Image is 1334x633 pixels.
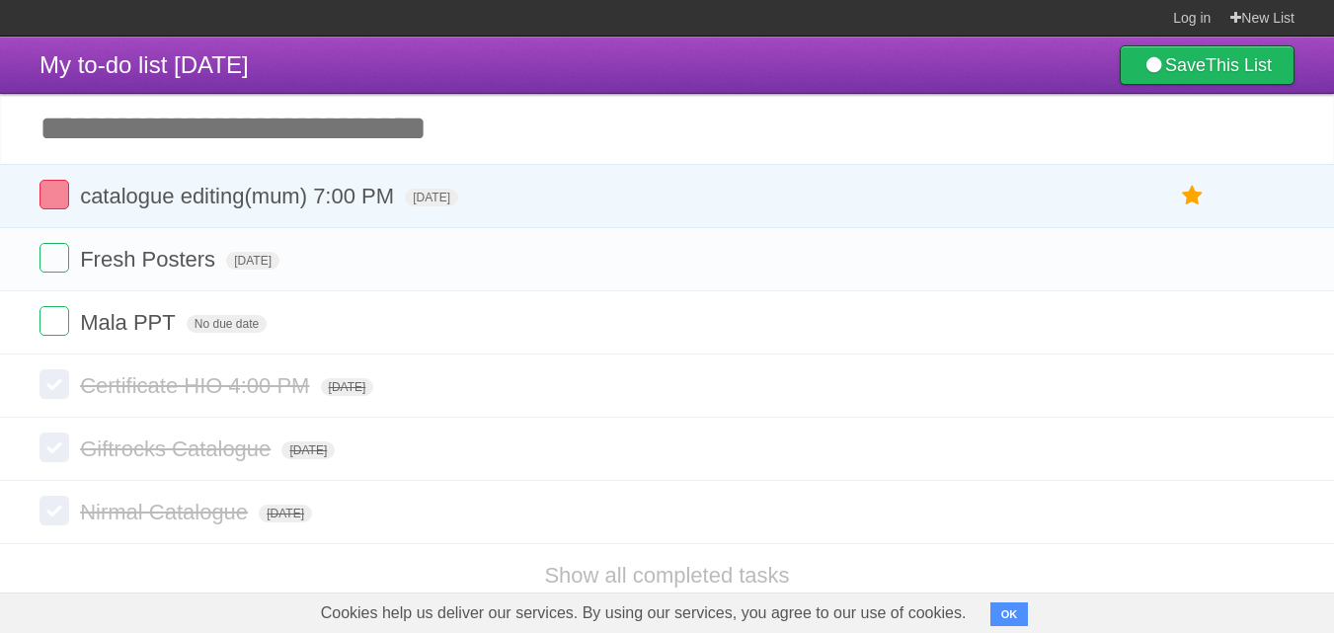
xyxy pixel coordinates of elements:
[990,602,1029,626] button: OK
[80,247,220,272] span: Fresh Posters
[39,433,69,462] label: Done
[281,441,335,459] span: [DATE]
[301,593,986,633] span: Cookies help us deliver our services. By using our services, you agree to our use of cookies.
[1174,180,1212,212] label: Star task
[226,252,279,270] span: [DATE]
[259,505,312,522] span: [DATE]
[405,189,458,206] span: [DATE]
[39,51,249,78] span: My to-do list [DATE]
[1206,55,1272,75] b: This List
[80,436,275,461] span: Giftrocks Catalogue
[39,180,69,209] label: Done
[80,310,181,335] span: Mala PPT
[39,496,69,525] label: Done
[39,306,69,336] label: Done
[80,373,314,398] span: Certificate HIO 4:00 PM
[544,563,789,588] a: Show all completed tasks
[80,500,253,524] span: Nirmal Catalogue
[187,315,267,333] span: No due date
[1120,45,1295,85] a: SaveThis List
[39,243,69,273] label: Done
[321,378,374,396] span: [DATE]
[80,184,399,208] span: catalogue editing(mum) 7:00 PM
[39,369,69,399] label: Done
